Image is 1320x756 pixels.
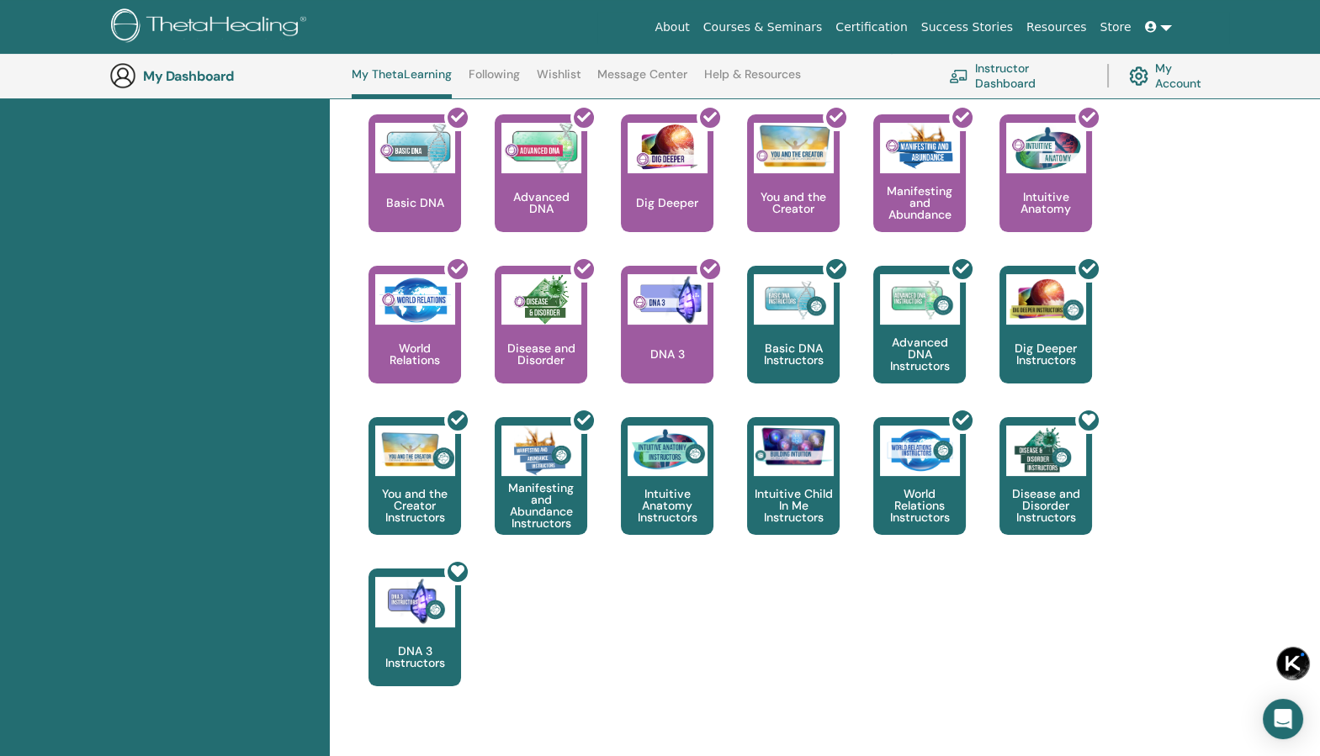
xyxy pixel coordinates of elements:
[1129,57,1218,94] a: My Account
[469,67,520,94] a: Following
[873,266,966,417] a: Advanced DNA Instructors Advanced DNA Instructors
[873,417,966,568] a: World Relations Instructors World Relations Instructors
[495,482,587,529] p: Manifesting and Abundance Instructors
[501,426,581,476] img: Manifesting and Abundance Instructors
[747,191,840,214] p: You and the Creator
[914,12,1020,43] a: Success Stories
[999,342,1092,366] p: Dig Deeper Instructors
[375,577,455,627] img: DNA 3 Instructors
[747,114,840,266] a: You and the Creator You and the Creator
[368,645,461,669] p: DNA 3 Instructors
[999,417,1092,568] a: Disease and Disorder Instructors Disease and Disorder Instructors
[754,426,834,467] img: Intuitive Child In Me Instructors
[1006,426,1086,476] img: Disease and Disorder Instructors
[754,123,834,169] img: You and the Creator
[1263,699,1303,739] div: Open Intercom Messenger
[880,426,960,476] img: World Relations Instructors
[352,67,452,98] a: My ThetaLearning
[375,426,455,476] img: You and the Creator Instructors
[880,123,960,173] img: Manifesting and Abundance
[501,274,581,325] img: Disease and Disorder
[495,114,587,266] a: Advanced DNA Advanced DNA
[368,342,461,366] p: World Relations
[368,266,461,417] a: World Relations World Relations
[1006,274,1086,325] img: Dig Deeper Instructors
[368,568,461,720] a: DNA 3 Instructors DNA 3 Instructors
[375,274,455,325] img: World Relations
[629,197,705,209] p: Dig Deeper
[375,123,455,173] img: Basic DNA
[873,336,966,372] p: Advanced DNA Instructors
[621,114,713,266] a: Dig Deeper Dig Deeper
[999,266,1092,417] a: Dig Deeper Instructors Dig Deeper Instructors
[501,123,581,173] img: Advanced DNA
[1006,123,1086,173] img: Intuitive Anatomy
[880,274,960,325] img: Advanced DNA Instructors
[1020,12,1094,43] a: Resources
[368,417,461,568] a: You and the Creator Instructors You and the Creator Instructors
[829,12,914,43] a: Certification
[628,274,708,325] img: DNA 3
[648,12,696,43] a: About
[747,488,840,523] p: Intuitive Child In Me Instructors
[1094,12,1138,43] a: Store
[949,69,968,83] img: chalkboard-teacher.svg
[143,68,311,84] h3: My Dashboard
[999,488,1092,523] p: Disease and Disorder Instructors
[999,114,1092,266] a: Intuitive Anatomy Intuitive Anatomy
[747,417,840,568] a: Intuitive Child In Me Instructors Intuitive Child In Me Instructors
[621,417,713,568] a: Intuitive Anatomy Instructors Intuitive Anatomy Instructors
[495,266,587,417] a: Disease and Disorder Disease and Disorder
[597,67,687,94] a: Message Center
[697,12,830,43] a: Courses & Seminars
[109,62,136,89] img: generic-user-icon.jpg
[628,123,708,173] img: Dig Deeper
[949,57,1087,94] a: Instructor Dashboard
[621,488,713,523] p: Intuitive Anatomy Instructors
[111,8,312,46] img: logo.png
[368,114,461,266] a: Basic DNA Basic DNA
[495,191,587,214] p: Advanced DNA
[1129,62,1148,90] img: cog.svg
[999,191,1092,214] p: Intuitive Anatomy
[368,488,461,523] p: You and the Creator Instructors
[747,342,840,366] p: Basic DNA Instructors
[754,274,834,325] img: Basic DNA Instructors
[704,67,801,94] a: Help & Resources
[873,114,966,266] a: Manifesting and Abundance Manifesting and Abundance
[873,488,966,523] p: World Relations Instructors
[628,426,708,476] img: Intuitive Anatomy Instructors
[873,185,966,220] p: Manifesting and Abundance
[747,266,840,417] a: Basic DNA Instructors Basic DNA Instructors
[495,342,587,366] p: Disease and Disorder
[537,67,581,94] a: Wishlist
[621,266,713,417] a: DNA 3 DNA 3
[495,417,587,568] a: Manifesting and Abundance Instructors Manifesting and Abundance Instructors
